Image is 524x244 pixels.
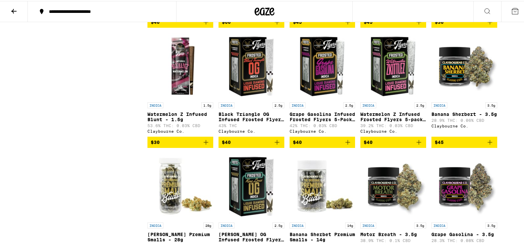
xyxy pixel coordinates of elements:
[360,16,426,27] button: Add to bag
[364,139,373,144] span: $40
[290,136,355,147] button: Add to bag
[272,222,284,227] p: 2.5g
[431,136,497,147] button: Add to bag
[151,139,160,144] span: $30
[147,122,213,127] p: 53.6% THC: 0.03% CBD
[431,32,497,136] a: Open page for Banana Sherbert - 3.5g from Claybourne Co.
[431,231,497,236] p: Grape Gasolina - 3.5g
[147,152,213,218] img: Claybourne Co. - King Louis Premium Smalls - 28g
[219,128,284,132] div: Claybourne Co.
[272,101,284,107] p: 2.5g
[431,111,497,116] p: Banana Sherbert - 3.5g
[485,101,497,107] p: 3.5g
[147,16,213,27] button: Add to bag
[219,231,284,241] p: [PERSON_NAME] OG Infused Frosted Flyers 5-Pack - 2.5g
[290,231,355,241] p: Banana Sherbet Premium Smalls - 14g
[360,152,426,218] img: Claybourne Co. - Motor Breath - 3.5g
[431,237,497,242] p: 28.3% THC: 0.08% CBD
[219,136,284,147] button: Add to bag
[222,139,231,144] span: $40
[219,32,284,136] a: Open page for Black Triangle OG Infused Frosted Flyers 5-Pack - 2.5g from Claybourne Co.
[219,101,234,107] p: INDICA
[290,101,305,107] p: INDICA
[290,32,355,98] img: Claybourne Co. - Grape Gasolina Infused Frosted Flyers 5-Pack - 2.5g
[485,222,497,227] p: 3.5g
[203,222,213,227] p: 28g
[290,152,355,218] img: Claybourne Co. - Banana Sherbet Premium Smalls - 14g
[360,222,376,227] p: INDICA
[290,16,355,27] button: Add to bag
[201,101,213,107] p: 1.5g
[431,16,497,27] button: Add to bag
[219,16,284,27] button: Add to bag
[290,111,355,121] p: Grape Gasolina Infused Frosted Flyers 5-Pack - 2.5g
[293,139,302,144] span: $40
[219,152,284,218] img: Claybourne Co. - King Louis OG Infused Frosted Flyers 5-Pack - 2.5g
[414,101,426,107] p: 2.5g
[147,32,213,136] a: Open page for Watermelon Z Infused Blunt - 1.5g from Claybourne Co.
[431,101,447,107] p: INDICA
[147,231,213,241] p: [PERSON_NAME] Premium Smalls - 28g
[147,101,163,107] p: INDICA
[222,18,231,24] span: $60
[219,122,284,127] p: 43% THC
[360,111,426,121] p: Watermelon Z Infused Frosted Flyers 5-pack - 2.5g
[360,122,426,127] p: 39.2% THC: 0.03% CBD
[360,128,426,132] div: Claybourne Co.
[431,152,497,218] img: Claybourne Co. - Grape Gasolina - 3.5g
[147,111,213,121] p: Watermelon Z Infused Blunt - 1.5g
[364,18,373,24] span: $45
[147,32,213,98] img: Claybourne Co. - Watermelon Z Infused Blunt - 1.5g
[431,222,447,227] p: INDICA
[360,136,426,147] button: Add to bag
[360,32,426,98] img: Claybourne Co. - Watermelon Z Infused Frosted Flyers 5-pack - 2.5g
[435,18,444,24] span: $30
[431,32,497,98] img: Claybourne Co. - Banana Sherbert - 3.5g
[4,5,48,10] span: Hi. Need any help?
[147,222,163,227] p: INDICA
[290,128,355,132] div: Claybourne Co.
[345,222,355,227] p: 14g
[219,222,234,227] p: INDICA
[360,237,426,242] p: 38.9% THC: 0.1% CBD
[290,222,305,227] p: INDICA
[293,18,302,24] span: $45
[431,117,497,122] p: 28.9% THC: 0.06% CBD
[360,101,376,107] p: INDICA
[147,136,213,147] button: Add to bag
[435,139,444,144] span: $45
[360,32,426,136] a: Open page for Watermelon Z Infused Frosted Flyers 5-pack - 2.5g from Claybourne Co.
[290,122,355,127] p: 42% THC: 0.03% CBD
[431,123,497,127] div: Claybourne Co.
[147,128,213,132] div: Claybourne Co.
[360,231,426,236] p: Motor Breath - 3.5g
[343,101,355,107] p: 2.5g
[219,111,284,121] p: Black Triangle OG Infused Frosted Flyers 5-Pack - 2.5g
[414,222,426,227] p: 3.5g
[151,18,160,24] span: $40
[219,32,284,98] img: Claybourne Co. - Black Triangle OG Infused Frosted Flyers 5-Pack - 2.5g
[290,32,355,136] a: Open page for Grape Gasolina Infused Frosted Flyers 5-Pack - 2.5g from Claybourne Co.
